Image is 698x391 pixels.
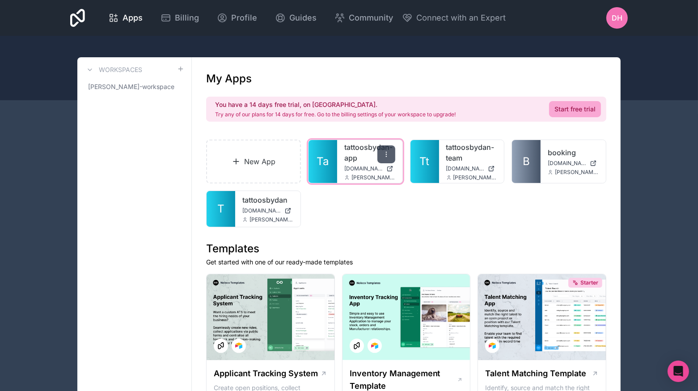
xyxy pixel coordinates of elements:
[242,207,293,214] a: [DOMAIN_NAME]
[548,160,599,167] a: [DOMAIN_NAME]
[489,342,496,349] img: Airtable Logo
[485,367,586,380] h1: Talent Matching Template
[206,140,301,183] a: New App
[215,111,456,118] p: Try any of our plans for 14 days for free. Go to the billing settings of your workspace to upgrade!
[242,207,281,214] span: [DOMAIN_NAME]
[309,140,337,183] a: Ta
[242,195,293,205] a: tattoosbydan
[668,361,689,382] div: Open Intercom Messenger
[344,142,395,163] a: tattoosbydan-app
[349,12,393,24] span: Community
[101,8,150,28] a: Apps
[206,72,252,86] h1: My Apps
[548,160,586,167] span: [DOMAIN_NAME]
[446,142,497,163] a: tattoosbydan-team
[250,216,293,223] span: [PERSON_NAME][EMAIL_ADDRESS][DOMAIN_NAME]
[231,12,257,24] span: Profile
[153,8,206,28] a: Billing
[446,165,497,172] a: [DOMAIN_NAME]
[555,169,599,176] span: [PERSON_NAME][EMAIL_ADDRESS][DOMAIN_NAME]
[123,12,143,24] span: Apps
[344,165,383,172] span: [DOMAIN_NAME]
[371,342,378,349] img: Airtable Logo
[548,147,599,158] a: booking
[446,165,485,172] span: [DOMAIN_NAME]
[215,100,456,109] h2: You have a 14 days free trial, on [GEOGRAPHIC_DATA].
[85,79,184,95] a: [PERSON_NAME]-workspace
[210,8,264,28] a: Profile
[317,154,329,169] span: Ta
[402,12,506,24] button: Connect with an Expert
[612,13,622,23] span: DH
[344,165,395,172] a: [DOMAIN_NAME]
[580,279,598,286] span: Starter
[217,202,224,216] span: T
[88,82,174,91] span: [PERSON_NAME]-workspace
[549,101,601,117] a: Start free trial
[85,64,142,75] a: Workspaces
[175,12,199,24] span: Billing
[206,242,606,256] h1: Templates
[416,12,506,24] span: Connect with an Expert
[410,140,439,183] a: Tt
[214,367,318,380] h1: Applicant Tracking System
[99,65,142,74] h3: Workspaces
[268,8,324,28] a: Guides
[206,258,606,267] p: Get started with one of our ready-made templates
[351,174,395,181] span: [PERSON_NAME][EMAIL_ADDRESS][DOMAIN_NAME]
[235,342,242,349] img: Airtable Logo
[420,154,430,169] span: Tt
[523,154,530,169] span: B
[327,8,400,28] a: Community
[512,140,541,183] a: B
[207,191,235,227] a: T
[453,174,497,181] span: [PERSON_NAME][EMAIL_ADDRESS][DOMAIN_NAME]
[289,12,317,24] span: Guides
